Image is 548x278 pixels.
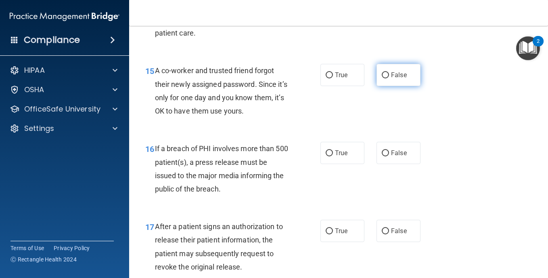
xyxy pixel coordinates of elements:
[335,227,347,235] span: True
[24,104,100,114] p: OfficeSafe University
[155,144,288,193] span: If a breach of PHI involves more than 500 patient(s), a press release must be issued to the major...
[24,124,54,133] p: Settings
[10,244,44,252] a: Terms of Use
[408,221,538,253] iframe: Drift Widget Chat Controller
[335,71,347,79] span: True
[24,65,45,75] p: HIPAA
[10,8,119,25] img: PMB logo
[516,36,540,60] button: Open Resource Center, 2 new notifications
[326,228,333,234] input: True
[24,85,44,95] p: OSHA
[391,71,407,79] span: False
[10,85,117,95] a: OSHA
[326,150,333,156] input: True
[54,244,90,252] a: Privacy Policy
[382,72,389,78] input: False
[10,124,117,133] a: Settings
[391,227,407,235] span: False
[537,41,540,52] div: 2
[382,228,389,234] input: False
[391,149,407,157] span: False
[145,66,154,76] span: 15
[155,222,283,271] span: After a patient signs an authorization to release their patient information, the patient may subs...
[10,255,77,263] span: Ⓒ Rectangle Health 2024
[382,150,389,156] input: False
[326,72,333,78] input: True
[155,66,287,115] span: A co-worker and trusted friend forgot their newly assigned password. Since it’s only for one day ...
[10,65,117,75] a: HIPAA
[145,144,154,154] span: 16
[145,222,154,232] span: 17
[335,149,347,157] span: True
[10,104,117,114] a: OfficeSafe University
[24,34,80,46] h4: Compliance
